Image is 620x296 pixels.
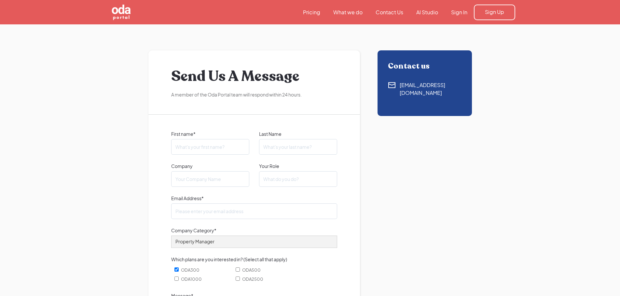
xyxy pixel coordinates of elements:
div: Sign Up [485,8,504,16]
a: Contact using email[EMAIL_ADDRESS][DOMAIN_NAME] [388,81,462,97]
a: Sign In [445,9,474,16]
label: Which plans are you interested in? (Select all that apply) [171,256,337,263]
input: What's your last name? [259,139,337,155]
div: Contact us [388,62,462,71]
label: First name* [171,130,249,137]
input: Please enter your email address [171,203,337,219]
a: Contact Us [369,9,410,16]
div: A member of the Oda Portal team will respond within 24 hours. [171,91,337,98]
span: ODA500 [242,266,261,274]
label: Company [171,162,249,170]
input: What's your first name? [171,139,249,155]
span: ODA2500 [242,276,263,283]
label: Your Role [259,162,337,170]
a: Sign Up [474,5,515,20]
input: ODA300 [174,267,179,272]
input: Your Company Name [171,171,249,187]
a: Pricing [296,9,327,16]
label: Last Name [259,130,337,137]
a: home [105,4,167,21]
label: Company Category* [171,227,337,234]
a: AI Studio [410,9,445,16]
span: ODA300 [181,266,200,274]
h1: Send Us A Message [171,67,337,86]
input: ODA500 [236,267,240,272]
input: ODA1000 [174,277,179,281]
input: ODA2500 [236,277,240,281]
a: What we do [327,9,369,16]
div: [EMAIL_ADDRESS][DOMAIN_NAME] [400,81,462,97]
img: Contact using email [388,81,396,89]
span: ODA1000 [181,276,202,283]
label: Email Address* [171,195,337,202]
input: What do you do? [259,171,337,187]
